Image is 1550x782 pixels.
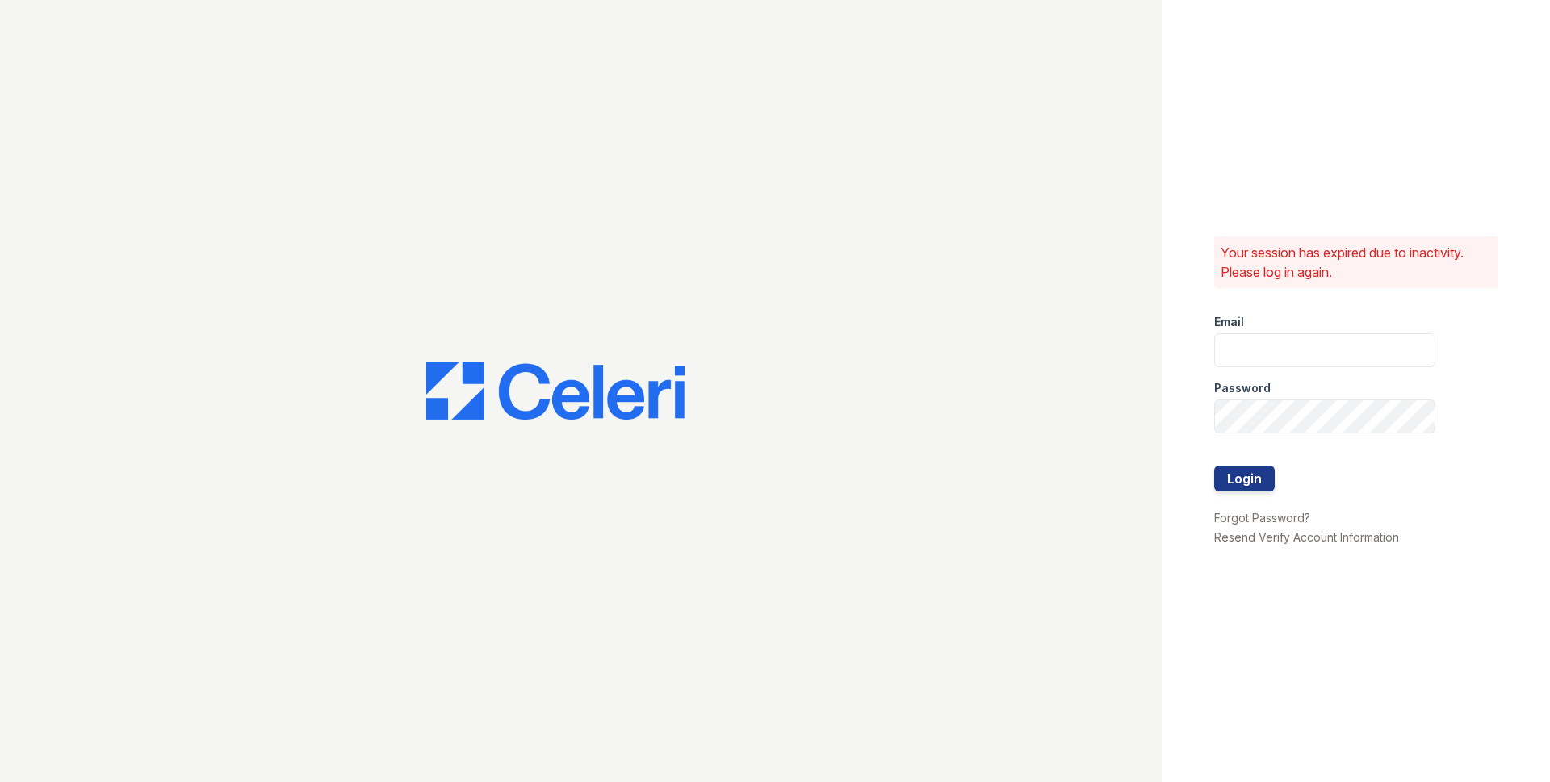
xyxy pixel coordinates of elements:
button: Login [1214,466,1275,491]
p: Your session has expired due to inactivity. Please log in again. [1221,243,1492,282]
img: CE_Logo_Blue-a8612792a0a2168367f1c8372b55b34899dd931a85d93a1a3d3e32e68fde9ad4.png [426,362,685,420]
a: Resend Verify Account Information [1214,530,1399,544]
a: Forgot Password? [1214,511,1310,525]
label: Email [1214,314,1244,330]
label: Password [1214,380,1271,396]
